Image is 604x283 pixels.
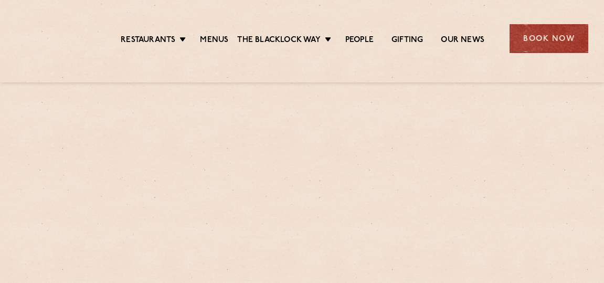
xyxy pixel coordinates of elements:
[391,35,423,47] a: Gifting
[121,35,175,47] a: Restaurants
[237,35,320,47] a: The Blacklock Way
[200,35,228,47] a: Menus
[345,35,374,47] a: People
[16,10,101,67] img: svg%3E
[510,24,588,53] div: Book Now
[441,35,484,47] a: Our News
